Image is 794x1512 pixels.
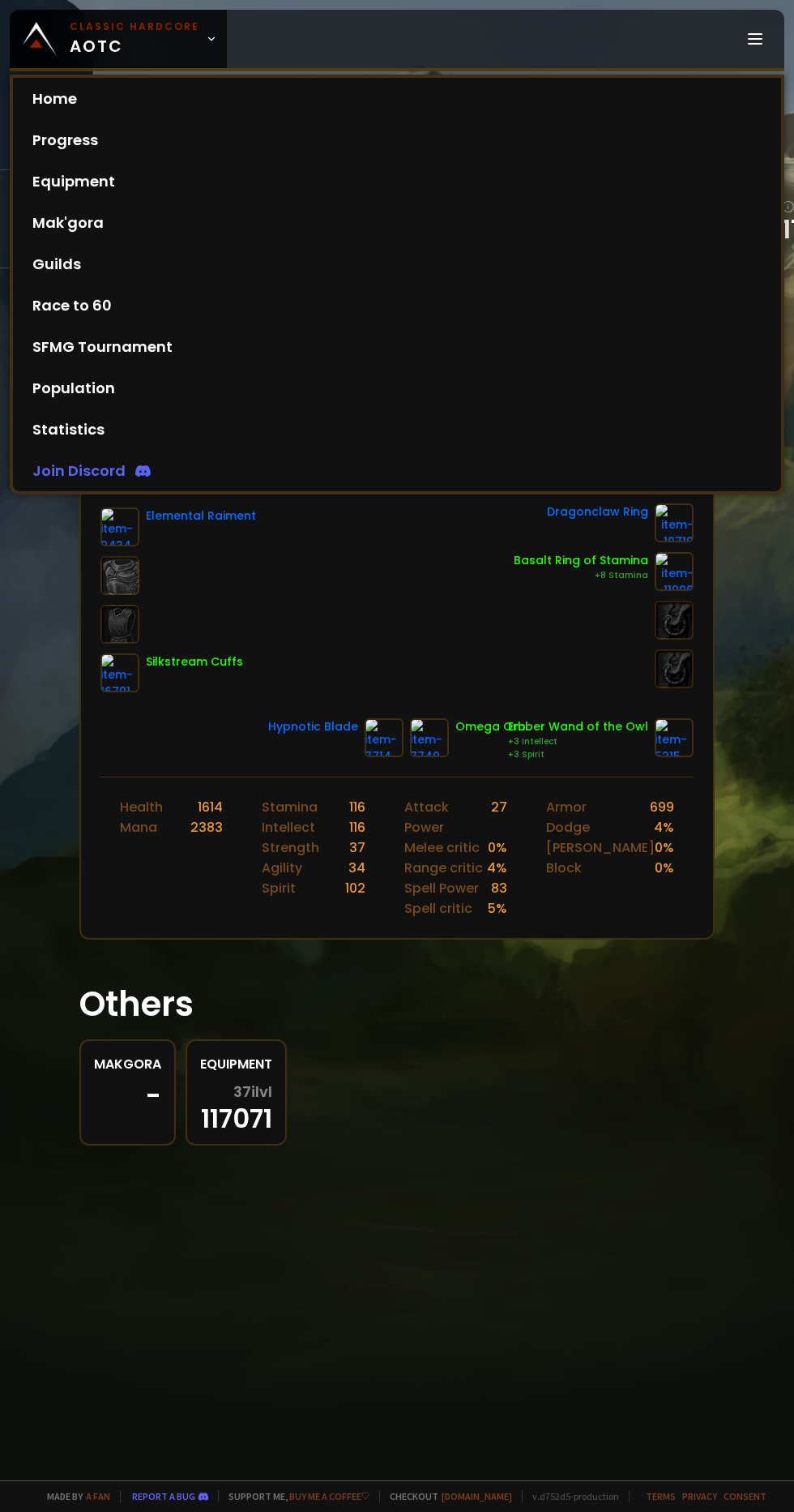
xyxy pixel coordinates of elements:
a: Mak'gora [13,202,781,243]
div: - [94,1084,161,1108]
div: Makgora [94,1054,161,1074]
div: 5 % [488,898,507,919]
div: Hypnotic Blade [268,718,358,735]
img: item-5215 [655,718,694,757]
div: Stamina [262,797,318,817]
a: Join Discord [13,450,781,491]
div: 1614 [198,797,223,817]
div: 0 % [488,837,507,858]
a: Buy me a coffee [289,1490,369,1502]
a: SFMG Tournament [13,326,781,367]
div: 699 [650,797,674,817]
a: Privacy [682,1490,717,1502]
div: Spell Power [404,878,479,898]
img: item-11996 [655,552,694,591]
img: item-16791 [100,653,139,692]
img: item-10710 [655,503,694,542]
div: Attack Power [404,797,491,837]
span: v. d752d5 - production [522,1490,619,1502]
div: 4 % [654,817,674,837]
div: [PERSON_NAME] [546,837,655,858]
div: 34 [348,858,365,878]
span: Checkout [379,1490,512,1502]
span: Support me, [218,1490,369,1502]
div: 117071 [200,1084,272,1131]
div: 0 % [655,837,674,858]
div: Mana [120,817,157,837]
div: Intellect [262,817,315,837]
a: Terms [646,1490,676,1502]
div: 37 [349,837,365,858]
div: Ember Wand of the Owl [508,718,648,735]
div: Elemental Raiment [146,508,256,525]
small: Classic Hardcore [70,19,199,34]
a: Population [13,367,781,409]
div: 2383 [190,817,223,837]
div: Health [120,797,163,817]
div: +3 Intellect [508,735,648,748]
div: 83 [491,878,507,898]
h1: Others [79,979,715,1030]
a: Progress [13,119,781,161]
div: 27 [491,797,507,837]
img: item-7749 [410,718,449,757]
div: 102 [345,878,365,898]
div: Melee critic [404,837,480,858]
div: Dragonclaw Ring [547,503,648,520]
div: 116 [349,817,365,837]
div: 4 % [487,858,507,878]
div: Silkstream Cuffs [146,653,243,670]
span: Made by [37,1490,110,1502]
div: Armor [546,797,587,817]
div: Agility [262,858,302,878]
a: a fan [86,1490,110,1502]
a: [DOMAIN_NAME] [442,1490,512,1502]
a: Home [13,78,781,119]
div: 0 % [655,858,674,878]
a: Makgora- [79,1039,176,1146]
div: Spell critic [404,898,472,919]
div: Omega Orb [455,718,526,735]
a: Statistics [13,409,781,450]
a: Report a bug [132,1490,195,1502]
div: 116 [349,797,365,817]
a: Equipment37ilvl117071 [186,1039,287,1146]
img: item-7714 [365,718,403,757]
span: AOTC [70,19,199,58]
div: Dodge [546,817,590,837]
div: Strength [262,837,319,858]
a: Race to 60 [13,285,781,326]
span: 37 ilvl [233,1084,272,1100]
div: +3 Spirit [508,748,648,761]
div: +8 Stamina [514,569,648,582]
a: Classic HardcoreAOTC [10,10,227,68]
a: Consent [724,1490,766,1502]
div: Basalt Ring of Stamina [514,552,648,569]
div: Spirit [262,878,296,898]
div: Block [546,858,582,878]
a: Equipment [13,161,781,202]
div: Range critic [404,858,483,878]
a: Guilds [13,243,781,285]
img: item-9434 [100,508,139,546]
div: Equipment [200,1054,272,1074]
